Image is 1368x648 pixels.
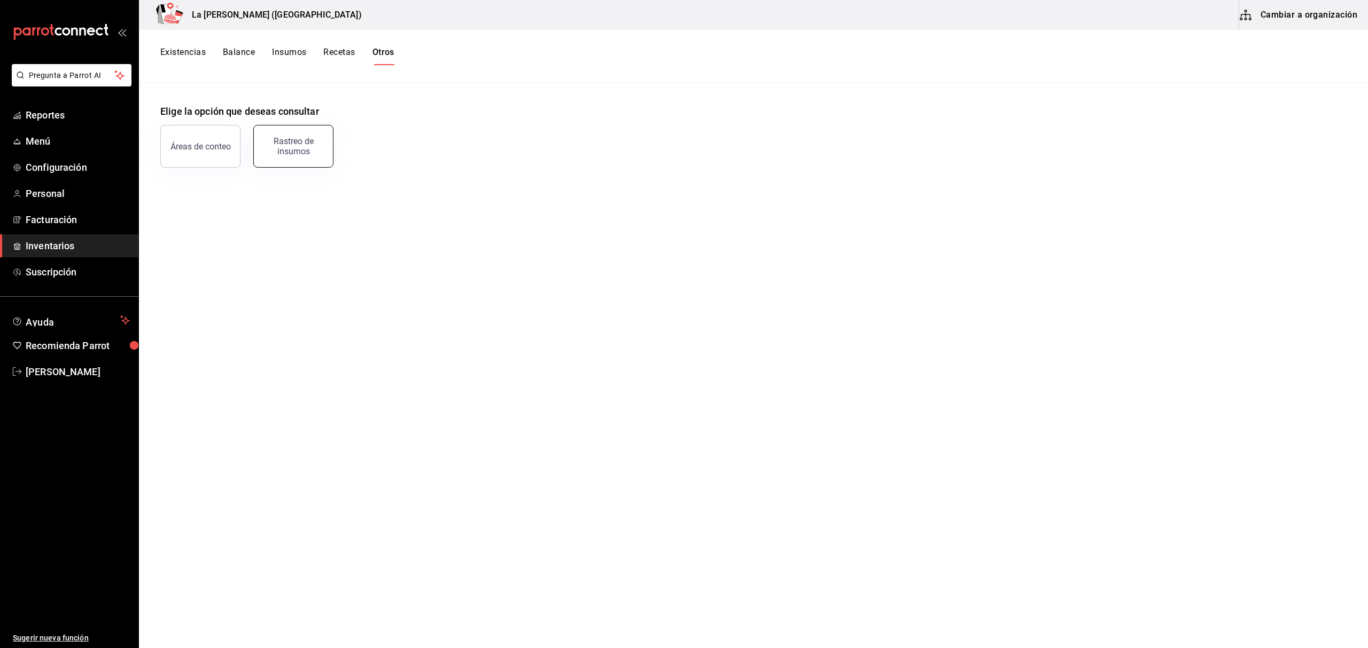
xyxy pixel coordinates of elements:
span: Ayuda [26,314,116,327]
button: Otros [372,47,394,65]
div: Áreas de conteo [170,141,231,152]
span: Pregunta a Parrot AI [29,70,115,81]
h4: Elige la opción que deseas consultar [160,104,1347,118]
button: Existencias [160,47,206,65]
span: Personal [26,186,130,201]
span: Recomienda Parrot [26,338,130,353]
button: Balance [223,47,255,65]
span: Menú [26,134,130,148]
h3: La [PERSON_NAME] ([GEOGRAPHIC_DATA]) [183,9,362,21]
button: Pregunta a Parrot AI [12,64,131,86]
span: [PERSON_NAME] [26,365,130,379]
span: Inventarios [26,239,130,253]
button: Recetas [323,47,355,65]
button: Áreas de conteo [160,125,240,168]
a: Pregunta a Parrot AI [7,77,131,89]
button: Rastreo de insumos [253,125,333,168]
span: Configuración [26,160,130,175]
div: navigation tabs [160,47,394,65]
span: Facturación [26,212,130,227]
button: Insumos [272,47,306,65]
div: Rastreo de insumos [260,136,327,156]
span: Sugerir nueva función [13,633,130,644]
button: open_drawer_menu [118,28,126,36]
span: Suscripción [26,265,130,279]
span: Reportes [26,108,130,122]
